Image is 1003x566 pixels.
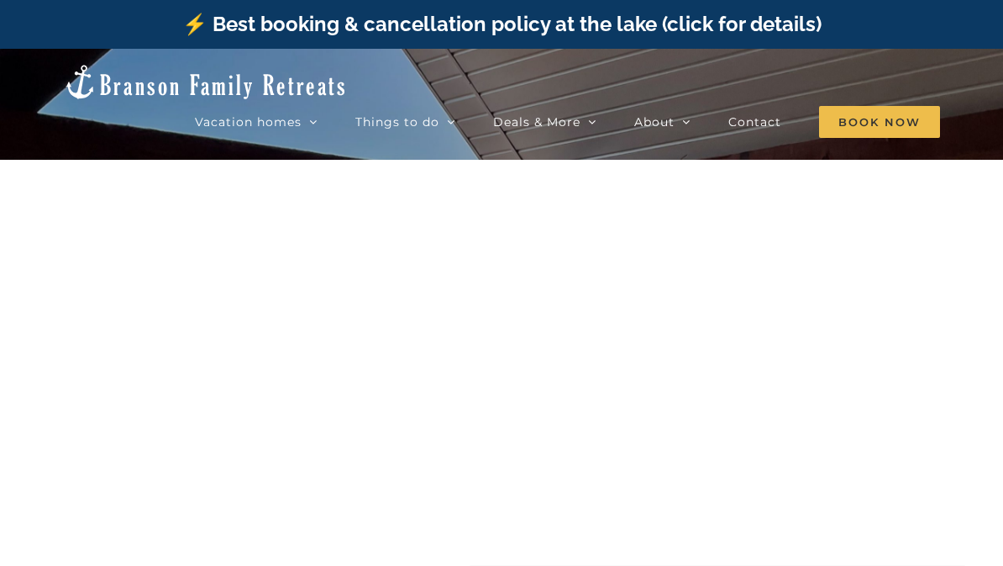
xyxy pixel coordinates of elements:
a: About [634,105,691,139]
span: Contact [728,116,781,128]
span: Book Now [819,106,940,138]
span: Vacation homes [195,116,302,128]
a: Deals & More [493,105,596,139]
a: Book Now [819,105,940,139]
nav: Main Menu [195,105,940,139]
a: Vacation homes [195,105,318,139]
span: About [634,116,675,128]
a: ⚡️ Best booking & cancellation policy at the lake (click for details) [182,12,822,36]
img: Branson Family Retreats Logo [63,63,348,101]
span: Things to do [355,116,439,128]
a: Things to do [355,105,455,139]
a: Contact [728,105,781,139]
span: Deals & More [493,116,580,128]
